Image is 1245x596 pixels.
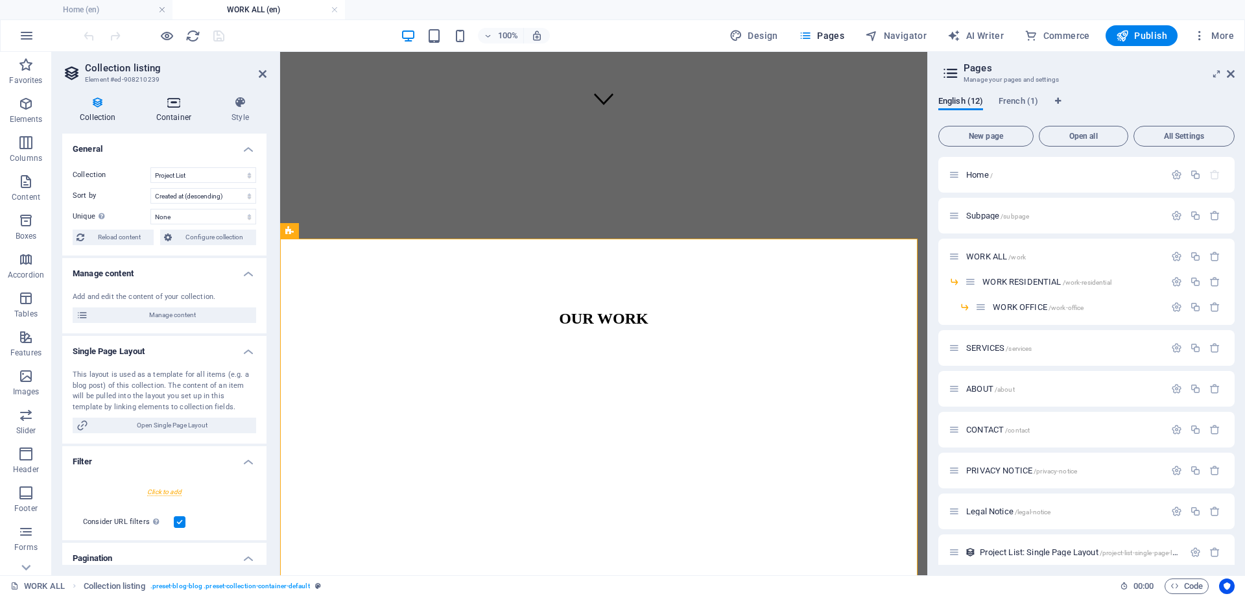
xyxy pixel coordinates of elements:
div: Settings [1171,342,1182,353]
button: Configure collection [160,230,256,245]
div: Remove [1209,383,1220,394]
div: Remove [1209,342,1220,353]
div: Add and edit the content of your collection. [73,292,256,303]
span: New page [944,132,1028,140]
span: /privacy-notice [1034,468,1077,475]
label: Unique [73,209,150,224]
div: Duplicate [1190,169,1201,180]
span: Click to select. Double-click to edit [84,578,145,594]
span: Click to open page [966,425,1030,435]
div: Settings [1171,210,1182,221]
div: Legal Notice/legal-notice [962,507,1165,516]
span: Click to open page [982,277,1111,287]
div: Duplicate [1190,210,1201,221]
p: Columns [10,153,42,163]
div: Duplicate [1190,302,1201,313]
p: Tables [14,309,38,319]
div: Subpage/subpage [962,211,1165,220]
div: Settings [1171,251,1182,262]
h4: Style [214,96,267,123]
button: More [1188,25,1239,46]
span: More [1193,29,1234,42]
p: Favorites [9,75,42,86]
div: Duplicate [1190,424,1201,435]
div: Design (Ctrl+Alt+Y) [724,25,783,46]
button: All Settings [1133,126,1235,147]
p: Boxes [16,231,37,241]
p: Header [13,464,39,475]
button: Publish [1106,25,1178,46]
h4: Manage content [62,258,267,281]
button: Design [724,25,783,46]
span: : [1143,581,1144,591]
span: Open all [1045,132,1122,140]
span: /work [1008,254,1026,261]
span: Click to open page [966,507,1050,516]
h6: Session time [1120,578,1154,594]
h4: Pagination [62,543,267,566]
span: Click to open page [966,211,1029,221]
div: Duplicate [1190,276,1201,287]
h6: 100% [497,28,518,43]
span: /contact [1005,427,1030,434]
span: Click to open page [966,466,1077,475]
button: Commerce [1019,25,1095,46]
button: Code [1165,578,1209,594]
span: Click to open page [966,170,993,180]
h2: Pages [964,62,1235,74]
button: reload [185,28,200,43]
span: 00 00 [1133,578,1154,594]
button: 100% [478,28,524,43]
div: Settings [1171,465,1182,476]
span: Navigator [865,29,927,42]
label: Consider URL filters [83,514,174,530]
span: /project-list-single-page-layout [1100,549,1189,556]
div: Duplicate [1190,251,1201,262]
h4: General [62,134,267,157]
div: SERVICES/services [962,344,1165,352]
h4: Container [139,96,214,123]
div: Settings [1171,276,1182,287]
span: /work-office [1049,304,1084,311]
span: / [990,172,993,179]
span: Open Single Page Layout [92,418,252,433]
div: Remove [1209,276,1220,287]
div: CONTACT/contact [962,425,1165,434]
div: WORK RESIDENTIAL/work-residential [978,278,1165,286]
div: The startpage cannot be deleted [1209,169,1220,180]
button: Click here to leave preview mode and continue editing [159,28,174,43]
p: Accordion [8,270,44,280]
div: Home/ [962,171,1165,179]
div: Duplicate [1190,383,1201,394]
button: Usercentrics [1219,578,1235,594]
div: This layout is used as a template for all items (e.g. a blog post) of this collection. The conten... [965,547,976,558]
a: Click to cancel selection. Double-click to open Pages [10,578,65,594]
button: Open all [1039,126,1128,147]
div: Remove [1209,251,1220,262]
nav: breadcrumb [84,578,321,594]
div: PRIVACY NOTICE/privacy-notice [962,466,1165,475]
p: Features [10,348,41,358]
h4: Single Page Layout [62,336,267,359]
button: Manage content [73,307,256,323]
i: This element is a customizable preset [315,582,321,590]
span: /legal-notice [1015,508,1051,516]
div: Remove [1209,547,1220,558]
span: Click to open page [980,547,1189,557]
div: Remove [1209,465,1220,476]
span: Click to open page [993,302,1084,312]
button: Reload content [73,230,154,245]
i: On resize automatically adjust zoom level to fit chosen device. [531,30,543,42]
h4: Filter [62,446,267,470]
span: /about [995,386,1015,393]
div: Duplicate [1190,342,1201,353]
span: Click to open page [966,343,1032,353]
span: Code [1170,578,1203,594]
div: Duplicate [1190,506,1201,517]
span: Publish [1116,29,1167,42]
span: . preset-blog-blog .preset-collection-container-default [150,578,310,594]
div: This layout is used as a template for all items (e.g. a blog post) of this collection. The conten... [73,370,256,412]
button: AI Writer [942,25,1009,46]
button: Pages [794,25,849,46]
span: Design [729,29,778,42]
